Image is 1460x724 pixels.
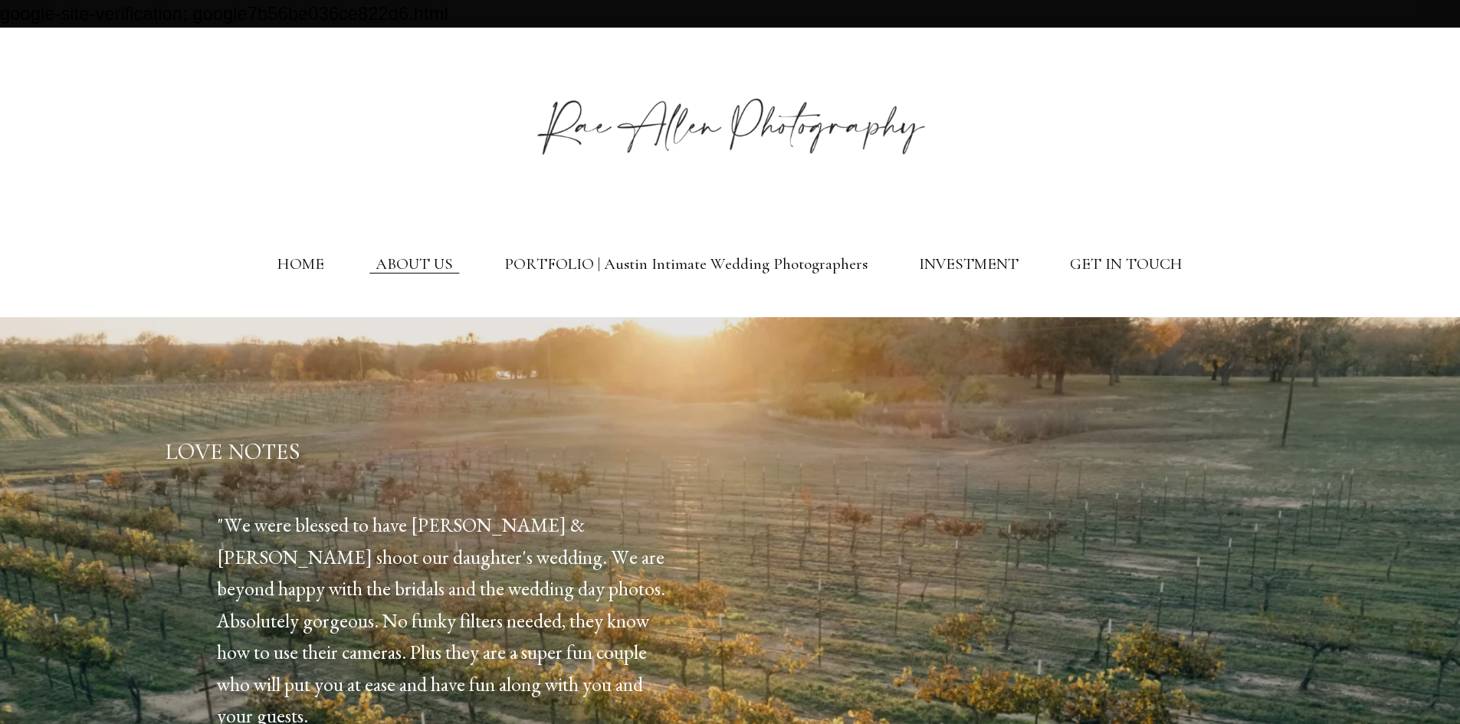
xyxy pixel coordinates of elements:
a: HOME [277,254,324,274]
a: GET IN TOUCH [1070,254,1183,274]
a: INVESTMENT [919,254,1019,274]
a: PORTFOLIO | Austin Intimate Wedding Photographers [504,254,868,274]
h2: LOVE NOTES [166,438,679,468]
a: ABOUT US [376,254,453,274]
